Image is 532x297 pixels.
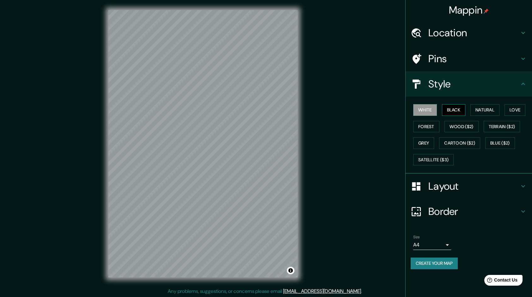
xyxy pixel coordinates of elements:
[413,235,420,240] label: Size
[413,137,434,149] button: Grey
[283,288,361,294] a: [EMAIL_ADDRESS][DOMAIN_NAME]
[428,78,519,90] h4: Style
[287,267,294,274] button: Toggle attribution
[428,27,519,39] h4: Location
[428,52,519,65] h4: Pins
[413,240,451,250] div: A4
[413,154,454,166] button: Satellite ($3)
[411,258,458,269] button: Create your map
[168,288,362,295] p: Any problems, suggestions, or concerns please email .
[108,10,298,277] canvas: Map
[476,272,525,290] iframe: Help widget launcher
[484,9,489,14] img: pin-icon.png
[406,46,532,71] div: Pins
[428,180,519,193] h4: Layout
[449,4,489,16] h4: Mappin
[485,137,515,149] button: Blue ($2)
[406,71,532,97] div: Style
[470,104,499,116] button: Natural
[362,288,363,295] div: .
[444,121,479,133] button: Wood ($2)
[439,137,480,149] button: Cartoon ($2)
[413,121,439,133] button: Forest
[363,288,364,295] div: .
[406,174,532,199] div: Layout
[428,205,519,218] h4: Border
[505,104,525,116] button: Love
[406,20,532,45] div: Location
[484,121,520,133] button: Terrain ($2)
[442,104,466,116] button: Black
[413,104,437,116] button: White
[406,199,532,224] div: Border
